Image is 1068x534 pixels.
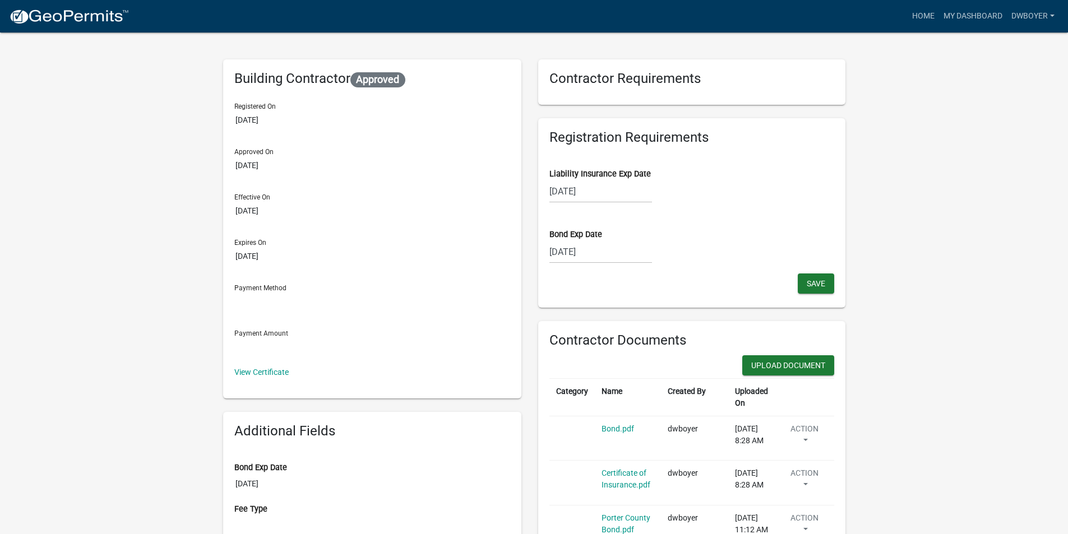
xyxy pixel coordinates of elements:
[742,355,834,378] wm-modal-confirm: New Document
[234,464,287,472] label: Bond Exp Date
[661,378,728,416] th: Created By
[234,423,510,439] h6: Additional Fields
[742,355,834,375] button: Upload Document
[549,170,651,178] label: Liability Insurance Exp Date
[728,378,775,416] th: Uploaded On
[549,332,834,349] h6: Contractor Documents
[798,273,834,294] button: Save
[661,461,728,505] td: dwboyer
[595,378,661,416] th: Name
[602,513,650,534] a: Porter County Bond.pdf
[782,423,827,451] button: Action
[549,240,652,263] input: mm/dd/yyyy
[549,231,602,239] label: Bond Exp Date
[728,416,775,461] td: [DATE] 8:28 AM
[350,72,406,87] span: Approved
[602,468,650,489] a: Certificate of Insurance.pdf
[908,6,939,27] a: Home
[1007,6,1059,27] a: dwboyer
[549,180,652,203] input: mm/dd/yyyy
[728,461,775,505] td: [DATE] 8:28 AM
[782,467,827,495] button: Action
[549,378,595,416] th: Category
[549,129,834,146] h6: Registration Requirements
[661,416,728,461] td: dwboyer
[234,368,289,377] a: View Certificate
[602,424,634,433] a: Bond.pdf
[807,278,825,287] span: Save
[549,71,834,87] h6: Contractor Requirements
[939,6,1007,27] a: My Dashboard
[234,71,510,87] h6: Building Contractor
[234,505,267,513] label: Fee Type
